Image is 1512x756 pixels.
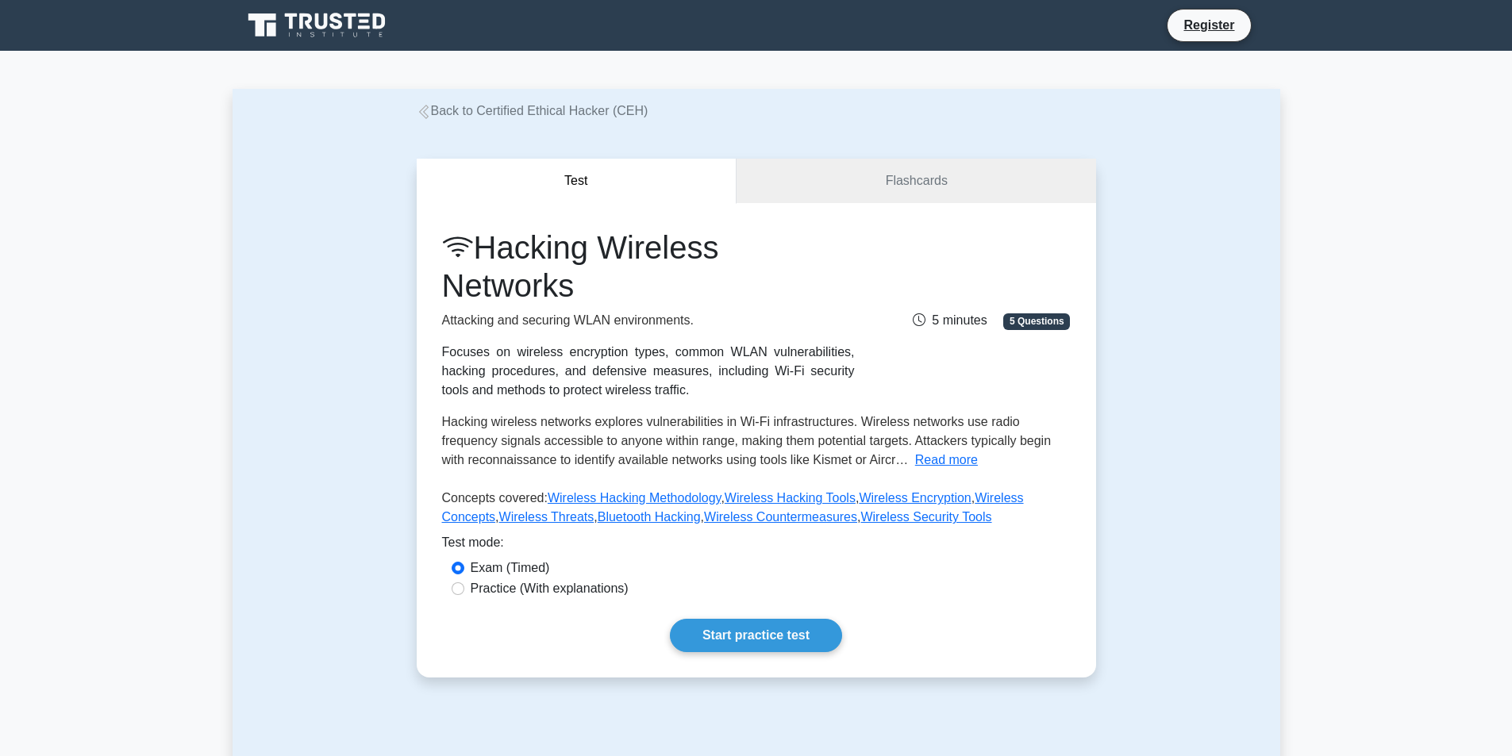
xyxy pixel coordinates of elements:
[442,533,1071,558] div: Test mode:
[417,159,737,204] button: Test
[915,451,978,470] button: Read more
[442,311,855,330] p: Attacking and securing WLAN environments.
[737,159,1095,204] a: Flashcards
[442,489,1071,533] p: Concepts covered: , , , , , , ,
[548,491,721,505] a: Wireless Hacking Methodology
[1003,313,1070,329] span: 5 Questions
[442,415,1052,466] span: Hacking wireless networks explores vulnerabilities in Wi-Fi infrastructures. Wireless networks us...
[442,343,855,400] div: Focuses on wireless encryption types, common WLAN vulnerabilities, hacking procedures, and defens...
[704,510,857,524] a: Wireless Countermeasures
[598,510,701,524] a: Bluetooth Hacking
[471,579,629,598] label: Practice (With explanations)
[442,228,855,305] h1: Hacking Wireless Networks
[859,491,971,505] a: Wireless Encryption
[471,558,550,578] label: Exam (Timed)
[725,491,856,505] a: Wireless Hacking Tools
[417,104,648,117] a: Back to Certified Ethical Hacker (CEH)
[913,313,987,327] span: 5 minutes
[860,510,991,524] a: Wireless Security Tools
[1174,15,1244,35] a: Register
[499,510,594,524] a: Wireless Threats
[670,619,842,652] a: Start practice test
